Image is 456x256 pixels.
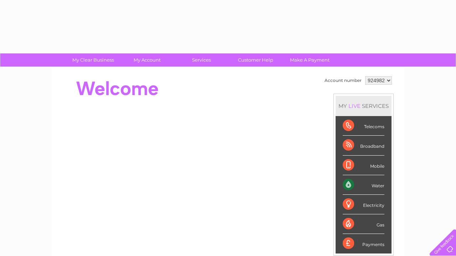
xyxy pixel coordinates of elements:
a: Services [172,53,231,67]
div: Mobile [343,156,384,175]
div: MY SERVICES [336,96,392,116]
div: Electricity [343,195,384,214]
div: Payments [343,234,384,253]
a: My Clear Business [64,53,123,67]
a: My Account [118,53,177,67]
div: Broadband [343,136,384,155]
div: Water [343,175,384,195]
div: Telecoms [343,116,384,136]
div: LIVE [347,103,362,109]
td: Account number [323,74,363,87]
a: Customer Help [226,53,285,67]
div: Gas [343,214,384,234]
a: Make A Payment [280,53,339,67]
